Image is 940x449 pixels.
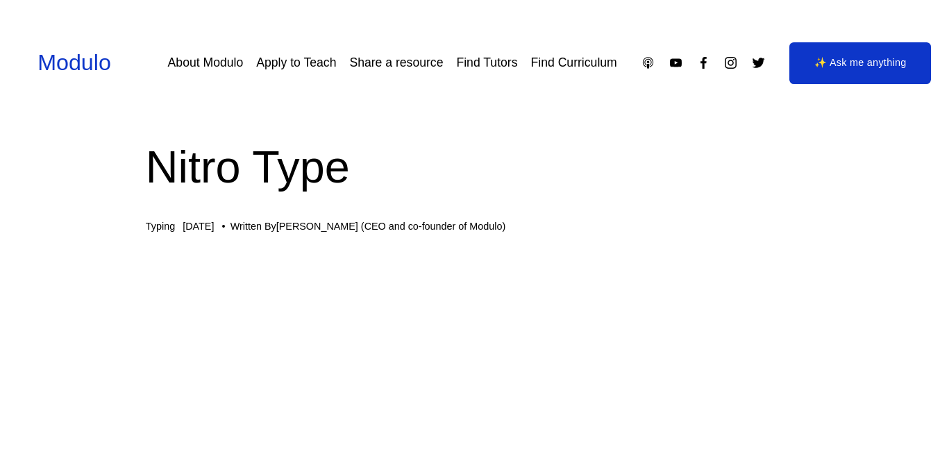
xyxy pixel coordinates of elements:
[256,51,336,75] a: Apply to Teach
[696,56,711,70] a: Facebook
[751,56,766,70] a: Twitter
[349,51,443,75] a: Share a resource
[146,221,175,232] a: Typing
[230,221,505,232] div: Written By
[456,51,517,75] a: Find Tutors
[669,56,683,70] a: YouTube
[37,50,111,75] a: Modulo
[183,221,214,232] span: [DATE]
[789,42,931,84] a: ✨ Ask me anything
[723,56,738,70] a: Instagram
[276,221,505,232] a: [PERSON_NAME] (CEO and co-founder of Modulo)
[530,51,616,75] a: Find Curriculum
[168,51,244,75] a: About Modulo
[146,136,794,199] h1: Nitro Type
[641,56,655,70] a: Apple Podcasts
